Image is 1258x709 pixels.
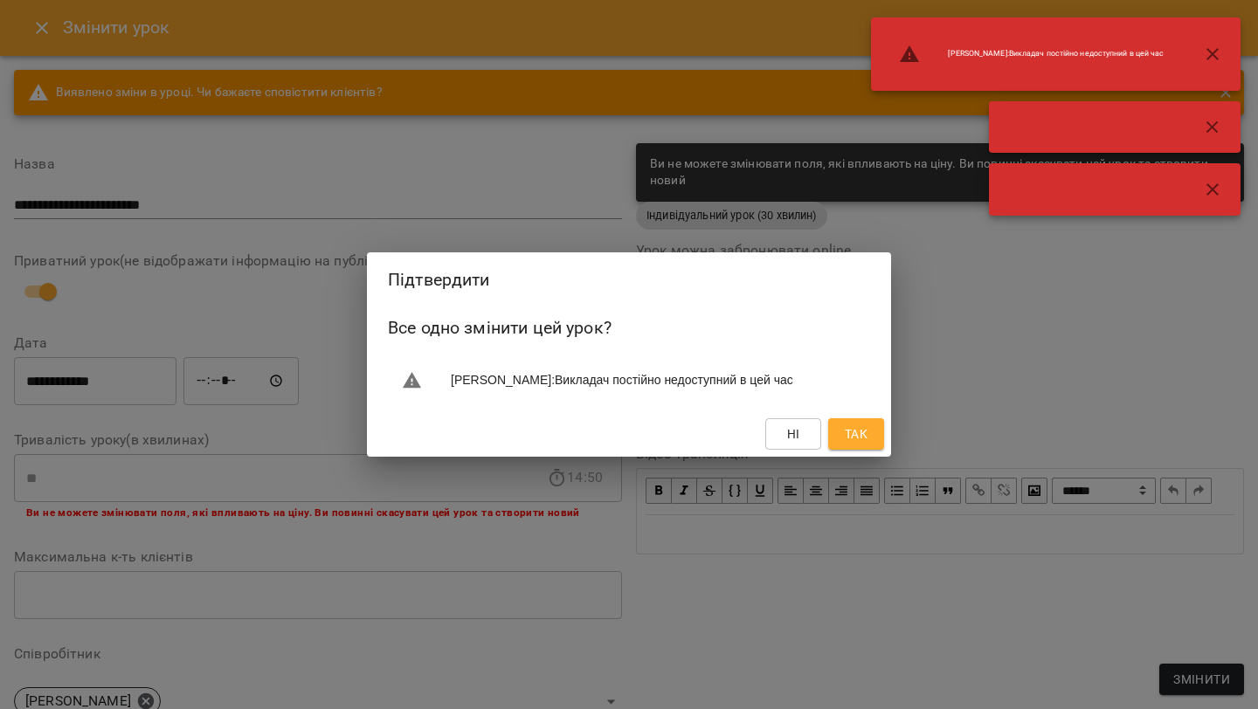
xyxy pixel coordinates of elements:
span: Ні [787,423,800,444]
h2: Підтвердити [388,266,870,293]
h6: Все одно змінити цей урок? [388,314,870,341]
span: Так [845,423,867,444]
button: Так [828,418,884,450]
li: [PERSON_NAME] : Викладач постійно недоступний в цей час [885,37,1178,72]
li: [PERSON_NAME] : Викладач постійно недоступний в цей час [388,363,870,398]
button: Ні [765,418,821,450]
